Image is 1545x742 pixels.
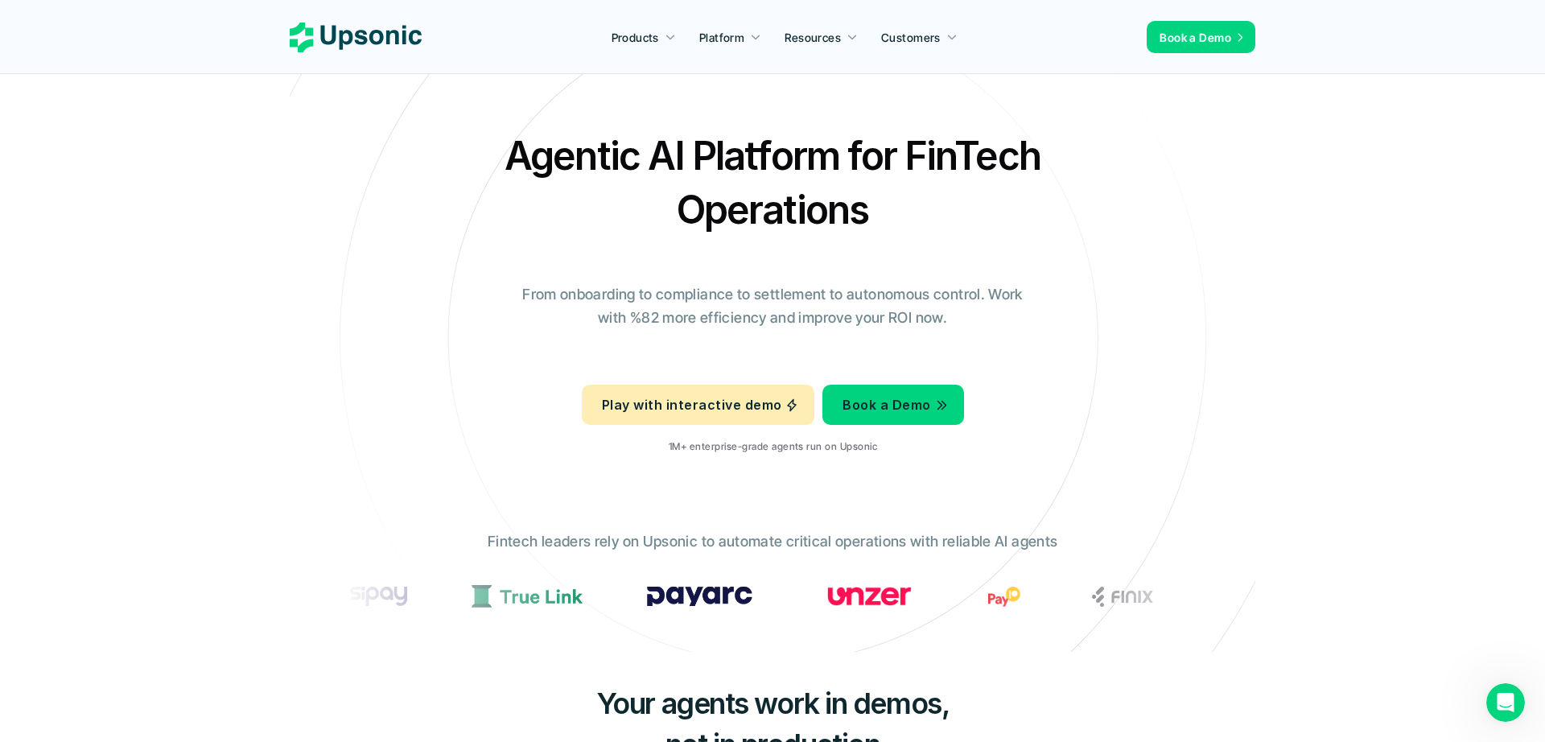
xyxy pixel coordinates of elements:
p: Resources [785,29,841,46]
p: From onboarding to compliance to settlement to autonomous control. Work with %82 more efficiency ... [511,283,1034,330]
p: Book a Demo [1160,29,1231,46]
p: Fintech leaders rely on Upsonic to automate critical operations with reliable AI agents [488,530,1057,554]
a: Products [602,23,686,52]
p: Book a Demo [843,394,930,417]
iframe: Intercom live chat [1486,683,1525,722]
h2: Agentic AI Platform for FinTech Operations [491,129,1054,237]
a: Play with interactive demo [582,385,814,425]
p: Products [612,29,659,46]
p: 1M+ enterprise-grade agents run on Upsonic [668,441,876,452]
p: Customers [881,29,941,46]
a: Book a Demo [822,385,963,425]
p: Play with interactive demo [602,394,781,417]
span: Your agents work in demos, [596,686,950,721]
a: Book a Demo [1147,21,1255,53]
p: Platform [699,29,744,46]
